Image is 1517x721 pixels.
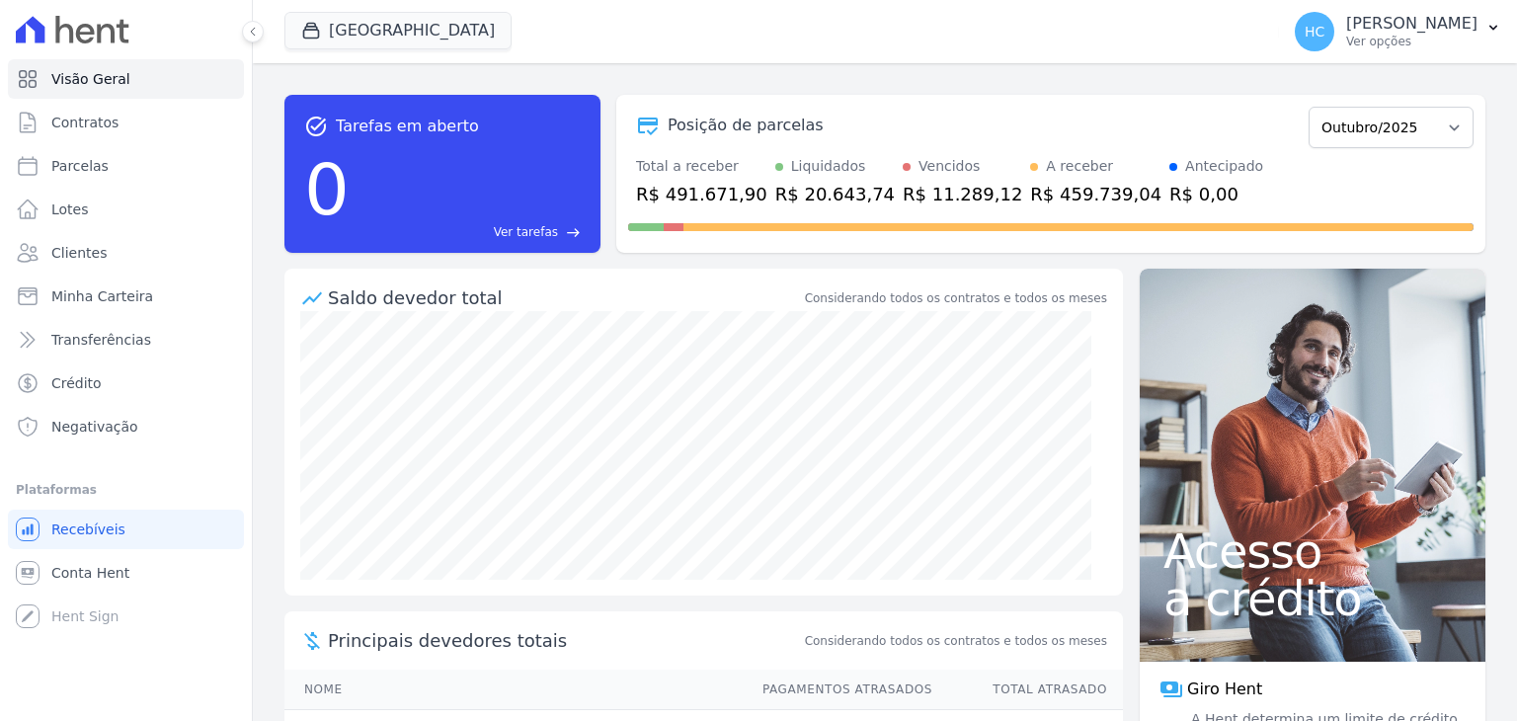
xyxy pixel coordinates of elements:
[668,114,824,137] div: Posição de parcelas
[1185,156,1263,177] div: Antecipado
[8,363,244,403] a: Crédito
[1305,25,1324,39] span: HC
[16,478,236,502] div: Plataformas
[1346,14,1477,34] p: [PERSON_NAME]
[51,113,119,132] span: Contratos
[51,69,130,89] span: Visão Geral
[358,223,581,241] a: Ver tarefas east
[1046,156,1113,177] div: A receber
[1169,181,1263,207] div: R$ 0,00
[8,146,244,186] a: Parcelas
[933,670,1123,710] th: Total Atrasado
[51,200,89,219] span: Lotes
[284,670,744,710] th: Nome
[1030,181,1161,207] div: R$ 459.739,04
[805,289,1107,307] div: Considerando todos os contratos e todos os meses
[328,284,801,311] div: Saldo devedor total
[51,520,125,539] span: Recebíveis
[8,277,244,316] a: Minha Carteira
[304,115,328,138] span: task_alt
[1346,34,1477,49] p: Ver opções
[51,417,138,437] span: Negativação
[636,156,767,177] div: Total a receber
[566,225,581,240] span: east
[636,181,767,207] div: R$ 491.671,90
[791,156,866,177] div: Liquidados
[328,627,801,654] span: Principais devedores totais
[51,373,102,393] span: Crédito
[8,233,244,273] a: Clientes
[494,223,558,241] span: Ver tarefas
[744,670,933,710] th: Pagamentos Atrasados
[8,59,244,99] a: Visão Geral
[8,407,244,446] a: Negativação
[51,243,107,263] span: Clientes
[51,156,109,176] span: Parcelas
[8,103,244,142] a: Contratos
[8,190,244,229] a: Lotes
[8,553,244,593] a: Conta Hent
[918,156,980,177] div: Vencidos
[903,181,1022,207] div: R$ 11.289,12
[1187,678,1262,701] span: Giro Hent
[51,330,151,350] span: Transferências
[775,181,895,207] div: R$ 20.643,74
[51,563,129,583] span: Conta Hent
[304,138,350,241] div: 0
[8,510,244,549] a: Recebíveis
[1163,575,1462,622] span: a crédito
[51,286,153,306] span: Minha Carteira
[8,320,244,360] a: Transferências
[1279,4,1517,59] button: HC [PERSON_NAME] Ver opções
[805,632,1107,650] span: Considerando todos os contratos e todos os meses
[336,115,479,138] span: Tarefas em aberto
[284,12,512,49] button: [GEOGRAPHIC_DATA]
[1163,527,1462,575] span: Acesso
